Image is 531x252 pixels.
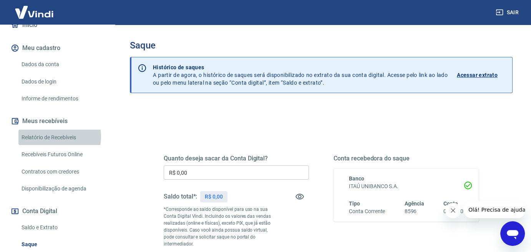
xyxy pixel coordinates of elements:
img: Vindi [9,0,59,24]
a: Acessar extrato [457,63,506,87]
p: Acessar extrato [457,71,498,79]
span: Banco [349,175,364,182]
button: Conta Digital [9,203,106,220]
a: Recebíveis Futuros Online [18,147,106,162]
h5: Quanto deseja sacar da Conta Digital? [164,155,309,162]
a: Disponibilização de agenda [18,181,106,197]
span: Agência [405,200,425,207]
a: Contratos com credores [18,164,106,180]
a: Relatório de Recebíveis [18,130,106,145]
h6: 03415-0 [443,207,463,215]
h3: Saque [130,40,513,51]
span: Tipo [349,200,360,207]
a: Início [9,17,106,33]
button: Meu cadastro [9,40,106,57]
h5: Conta recebedora do saque [334,155,479,162]
span: Conta [443,200,458,207]
a: Saldo e Extrato [18,220,106,235]
button: Meus recebíveis [9,113,106,130]
a: Dados da conta [18,57,106,72]
p: A partir de agora, o histórico de saques será disponibilizado no extrato da sua conta digital. Ac... [153,63,448,87]
a: Dados de login [18,74,106,90]
h6: Conta Corrente [349,207,385,215]
h5: Saldo total*: [164,193,197,200]
iframe: Mensagem da empresa [464,201,525,218]
a: Informe de rendimentos [18,91,106,107]
span: Olá! Precisa de ajuda? [5,5,65,12]
p: *Corresponde ao saldo disponível para uso na sua Conta Digital Vindi. Incluindo os valores das ve... [164,206,273,247]
iframe: Fechar mensagem [445,203,461,218]
h6: ITAÚ UNIBANCO S.A. [349,182,463,190]
p: R$ 0,00 [205,193,223,201]
button: Sair [494,5,522,20]
p: Histórico de saques [153,63,448,71]
h6: 8596 [405,207,425,215]
iframe: Botão para abrir a janela de mensagens [500,221,525,246]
